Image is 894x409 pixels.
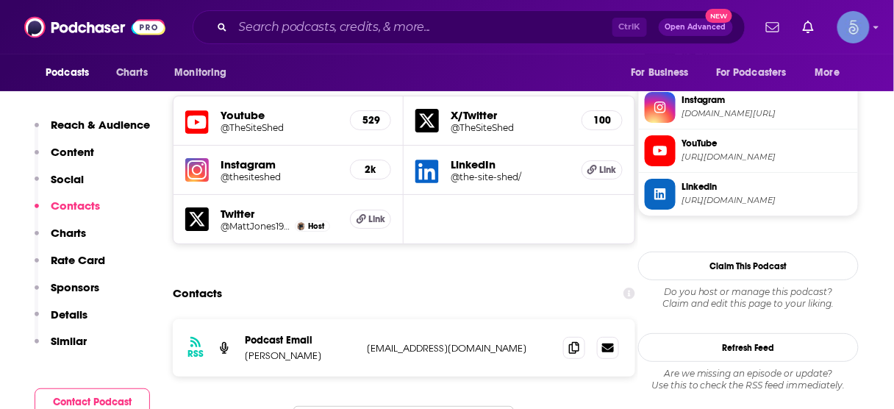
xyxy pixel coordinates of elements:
span: Ctrl K [612,18,647,37]
button: Charts [35,226,86,253]
span: YouTube [682,137,852,150]
button: open menu [621,59,707,87]
h2: Contacts [173,280,222,307]
button: Reach & Audience [35,118,150,145]
a: @the-site-shed/ [451,171,569,182]
img: Podchaser - Follow, Share and Rate Podcasts [24,13,165,41]
img: User Profile [837,11,870,43]
p: Contacts [51,199,100,213]
h5: Twitter [221,207,338,221]
div: Search podcasts, credits, & more... [193,10,745,44]
span: https://www.youtube.com/@TheSiteShed [682,152,852,163]
p: Content [51,145,94,159]
a: @thesiteshed [221,171,338,182]
input: Search podcasts, credits, & more... [233,15,612,39]
p: Rate Card [51,253,105,267]
button: Similar [35,334,87,361]
a: @TheSiteShed [451,122,569,133]
span: More [815,63,840,83]
p: Podcast Email [245,334,355,346]
img: iconImage [185,158,209,182]
span: Linkedin [682,180,852,193]
a: @TheSiteShed [221,122,338,133]
p: Details [51,307,87,321]
span: For Business [631,63,689,83]
p: [PERSON_NAME] [245,349,355,362]
button: open menu [35,59,108,87]
a: Link [350,210,391,229]
button: Show profile menu [837,11,870,43]
button: open menu [805,59,859,87]
button: Content [35,145,94,172]
span: Instagram [682,93,852,107]
a: Show notifications dropdown [797,15,820,40]
p: Social [51,172,84,186]
a: Show notifications dropdown [760,15,785,40]
span: Link [368,213,385,225]
h5: X/Twitter [451,108,569,122]
h5: 529 [362,114,379,127]
p: Sponsors [51,280,99,294]
button: Social [35,172,84,199]
button: open menu [164,59,246,87]
h5: Youtube [221,108,338,122]
span: Monitoring [174,63,226,83]
span: Charts [116,63,148,83]
div: Are we missing an episode or update? Use this to check the RSS feed immediately. [638,368,859,391]
p: [EMAIL_ADDRESS][DOMAIN_NAME] [367,342,551,355]
a: @MattJones1981 [221,221,291,232]
button: Details [35,307,87,335]
button: Refresh Feed [638,333,859,362]
img: Matt Jones [297,222,305,230]
a: Linkedin[URL][DOMAIN_NAME] [645,179,852,210]
span: instagram.com/thesiteshed [682,108,852,119]
button: Rate Card [35,253,105,280]
span: https://www.linkedin.com/company/the-site-shed/ [682,195,852,206]
p: Charts [51,226,86,240]
span: Link [599,164,616,176]
div: Claim and edit this page to your liking. [638,286,859,310]
p: Reach & Audience [51,118,150,132]
a: Charts [107,59,157,87]
a: YouTube[URL][DOMAIN_NAME] [645,135,852,166]
button: Sponsors [35,280,99,307]
button: open menu [707,59,808,87]
span: Logged in as Spiral5-G1 [837,11,870,43]
span: New [706,9,732,23]
button: Claim This Podcast [638,252,859,280]
span: Podcasts [46,63,89,83]
button: Open AdvancedNew [659,18,733,36]
button: Contacts [35,199,100,226]
h5: LinkedIn [451,157,569,171]
h5: 100 [594,114,610,127]
p: Similar [51,334,87,348]
h5: 2k [362,163,379,176]
h3: RSS [187,348,204,360]
span: Do you host or manage this podcast? [638,286,859,298]
a: Link [582,160,623,179]
span: Open Advanced [665,24,726,31]
span: Host [308,221,324,231]
h5: Instagram [221,157,338,171]
a: Instagram[DOMAIN_NAME][URL] [645,92,852,123]
span: For Podcasters [716,63,787,83]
